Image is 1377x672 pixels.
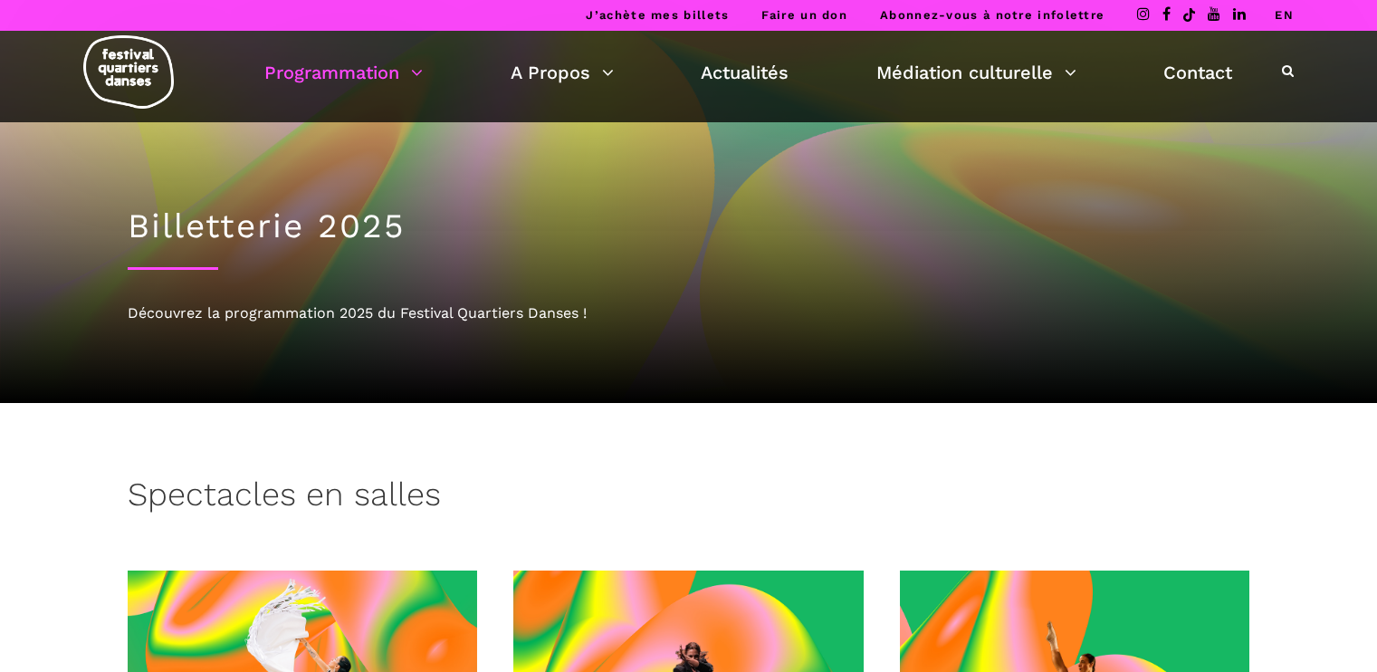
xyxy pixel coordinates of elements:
[264,57,423,88] a: Programmation
[880,8,1104,22] a: Abonnez-vous à notre infolettre
[511,57,614,88] a: A Propos
[876,57,1076,88] a: Médiation culturelle
[701,57,789,88] a: Actualités
[83,35,174,109] img: logo-fqd-med
[1163,57,1232,88] a: Contact
[761,8,847,22] a: Faire un don
[586,8,729,22] a: J’achète mes billets
[128,475,441,521] h3: Spectacles en salles
[1275,8,1294,22] a: EN
[128,206,1250,246] h1: Billetterie 2025
[128,302,1250,325] div: Découvrez la programmation 2025 du Festival Quartiers Danses !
